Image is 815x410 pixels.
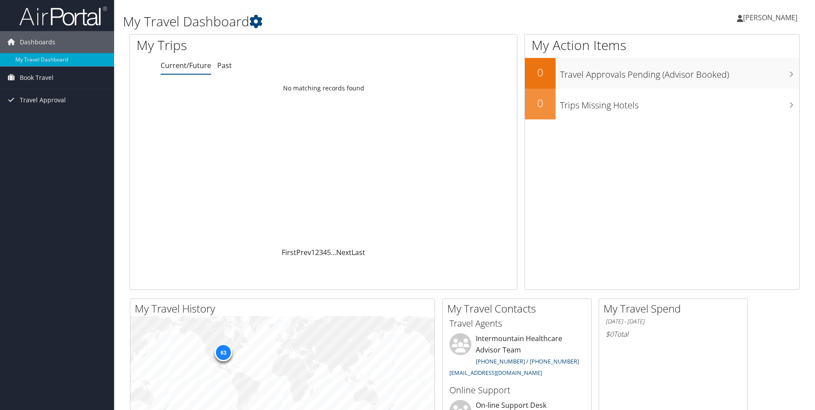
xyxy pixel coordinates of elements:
[282,248,296,257] a: First
[327,248,331,257] a: 5
[525,58,800,89] a: 0Travel Approvals Pending (Advisor Booked)
[560,64,800,81] h3: Travel Approvals Pending (Advisor Booked)
[336,248,352,257] a: Next
[525,36,800,54] h1: My Action Items
[296,248,311,257] a: Prev
[352,248,365,257] a: Last
[319,248,323,257] a: 3
[135,301,434,316] h2: My Travel History
[130,80,517,96] td: No matching records found
[525,89,800,119] a: 0Trips Missing Hotels
[315,248,319,257] a: 2
[161,61,211,70] a: Current/Future
[449,369,542,377] a: [EMAIL_ADDRESS][DOMAIN_NAME]
[20,89,66,111] span: Travel Approval
[447,301,591,316] h2: My Travel Contacts
[217,61,232,70] a: Past
[606,329,741,339] h6: Total
[606,317,741,326] h6: [DATE] - [DATE]
[560,95,800,111] h3: Trips Missing Hotels
[449,384,585,396] h3: Online Support
[525,96,556,111] h2: 0
[331,248,336,257] span: …
[323,248,327,257] a: 4
[476,357,579,365] a: [PHONE_NUMBER] / [PHONE_NUMBER]
[737,4,806,31] a: [PERSON_NAME]
[19,6,107,26] img: airportal-logo.png
[311,248,315,257] a: 1
[136,36,349,54] h1: My Trips
[20,31,55,53] span: Dashboards
[525,65,556,80] h2: 0
[606,329,614,339] span: $0
[20,67,54,89] span: Book Travel
[743,13,797,22] span: [PERSON_NAME]
[603,301,747,316] h2: My Travel Spend
[449,317,585,330] h3: Travel Agents
[215,344,232,361] div: 63
[445,333,589,380] li: Intermountain Healthcare Advisor Team
[123,12,578,31] h1: My Travel Dashboard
